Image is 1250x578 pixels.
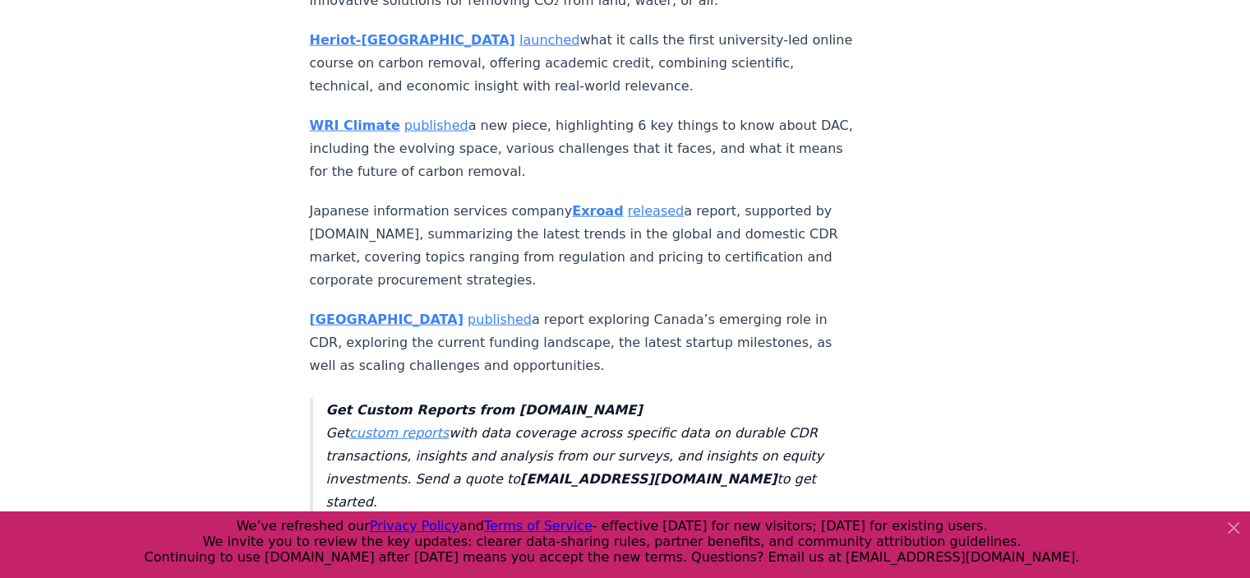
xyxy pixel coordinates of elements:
[310,200,854,292] p: Japanese information services company a report, supported by [DOMAIN_NAME], summarizing the lates...
[628,203,685,219] a: released
[404,118,468,133] a: published
[326,402,823,510] em: Get with data coverage across specific data on durable CDR transactions, insights and analysis fr...
[310,29,854,98] p: what it calls the first university-led online course on carbon removal, offering academic credit,...
[326,402,643,418] strong: Get Custom Reports from [DOMAIN_NAME]
[572,203,623,219] a: Exroad
[310,312,464,327] a: [GEOGRAPHIC_DATA]
[310,308,854,377] p: a report exploring Canada’s emerging role in CDR, exploring the current funding landscape, the la...
[349,425,449,441] a: custom reports
[310,114,854,183] p: a new piece, highlighting 6 key things to know about DAC, including the evolving space, various c...
[519,32,579,48] a: launched
[468,312,532,327] a: published
[310,118,400,133] a: WRI Climate
[520,471,777,487] strong: [EMAIL_ADDRESS][DOMAIN_NAME]
[310,32,515,48] a: Heriot-[GEOGRAPHIC_DATA]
